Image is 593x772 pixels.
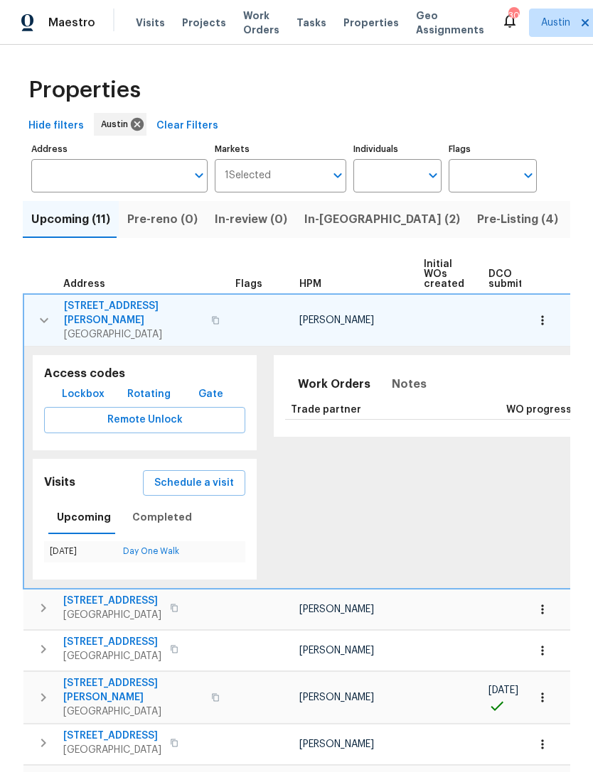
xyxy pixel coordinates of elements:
[449,145,537,153] label: Flags
[298,374,370,394] span: Work Orders
[31,210,110,229] span: Upcoming (11)
[63,649,161,663] span: [GEOGRAPHIC_DATA]
[488,685,518,695] span: [DATE]
[63,729,161,743] span: [STREET_ADDRESS]
[23,113,90,139] button: Hide filters
[55,411,234,429] span: Remote Unlock
[136,16,165,30] span: Visits
[122,381,176,408] button: Rotating
[215,210,287,229] span: In-review (0)
[296,18,326,28] span: Tasks
[63,279,105,289] span: Address
[299,739,374,749] span: [PERSON_NAME]
[156,117,218,135] span: Clear Filters
[299,646,374,656] span: [PERSON_NAME]
[44,366,245,381] h5: Access codes
[63,635,161,649] span: [STREET_ADDRESS]
[225,170,271,182] span: 1 Selected
[154,474,234,492] span: Schedule a visit
[28,83,141,97] span: Properties
[44,541,117,562] td: [DATE]
[44,407,245,433] button: Remote Unlock
[127,386,171,403] span: Rotating
[353,145,442,153] label: Individuals
[63,594,161,608] span: [STREET_ADDRESS]
[299,604,374,614] span: [PERSON_NAME]
[44,475,75,490] h5: Visits
[63,705,203,719] span: [GEOGRAPHIC_DATA]
[291,405,361,415] span: Trade partner
[151,113,224,139] button: Clear Filters
[101,117,134,131] span: Austin
[127,210,198,229] span: Pre-reno (0)
[392,374,427,394] span: Notes
[63,676,203,705] span: [STREET_ADDRESS][PERSON_NAME]
[63,743,161,757] span: [GEOGRAPHIC_DATA]
[416,9,484,37] span: Geo Assignments
[188,381,234,408] button: Gate
[194,386,228,403] span: Gate
[477,210,558,229] span: Pre-Listing (4)
[48,16,95,30] span: Maestro
[424,259,464,289] span: Initial WOs created
[132,509,192,526] span: Completed
[94,113,146,136] div: Austin
[423,165,443,185] button: Open
[488,269,540,289] span: DCO submitted
[64,327,203,342] span: [GEOGRAPHIC_DATA]
[508,9,518,23] div: 30
[541,16,570,30] span: Austin
[518,165,538,185] button: Open
[304,210,460,229] span: In-[GEOGRAPHIC_DATA] (2)
[299,692,374,702] span: [PERSON_NAME]
[299,315,374,325] span: [PERSON_NAME]
[189,165,209,185] button: Open
[28,117,84,135] span: Hide filters
[64,299,203,327] span: [STREET_ADDRESS][PERSON_NAME]
[182,16,226,30] span: Projects
[328,165,348,185] button: Open
[62,386,105,403] span: Lockbox
[57,509,111,526] span: Upcoming
[506,405,572,415] span: WO progress
[343,16,399,30] span: Properties
[143,470,245,496] button: Schedule a visit
[31,145,208,153] label: Address
[56,381,110,408] button: Lockbox
[299,279,321,289] span: HPM
[123,547,179,555] a: Day One Walk
[63,608,161,622] span: [GEOGRAPHIC_DATA]
[215,145,347,153] label: Markets
[235,279,262,289] span: Flags
[243,9,279,37] span: Work Orders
